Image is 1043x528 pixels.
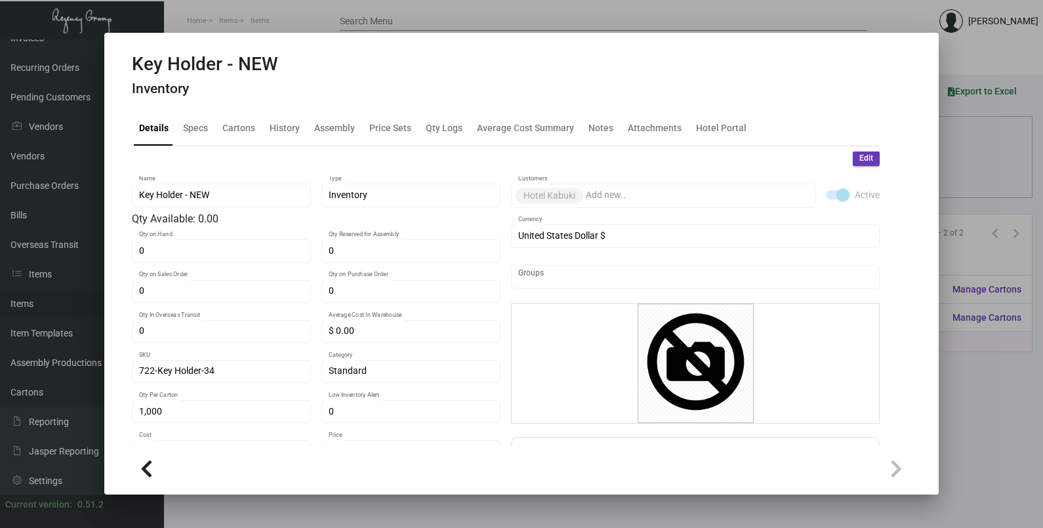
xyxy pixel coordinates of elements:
h2: Key Holder - NEW [132,53,278,75]
input: Add new.. [518,272,873,282]
div: Notes [588,121,613,134]
button: Edit [853,152,880,166]
div: Hotel Portal [696,121,746,134]
div: Price Sets [369,121,411,134]
div: Details [139,121,169,134]
div: Cartons [222,121,255,134]
div: Average Cost Summary [477,121,574,134]
span: Edit [859,153,873,164]
div: Specs [183,121,208,134]
div: History [270,121,300,134]
mat-chip: Hotel Kabuki [516,188,583,203]
div: Qty Available: 0.00 [132,211,501,227]
input: Add new.. [586,190,809,201]
div: Current version: [5,498,72,512]
h4: Inventory [132,81,278,97]
div: Attachments [628,121,682,134]
span: Active [855,187,880,203]
div: Assembly [314,121,355,134]
div: 0.51.2 [77,498,104,512]
div: Qty Logs [426,121,462,134]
